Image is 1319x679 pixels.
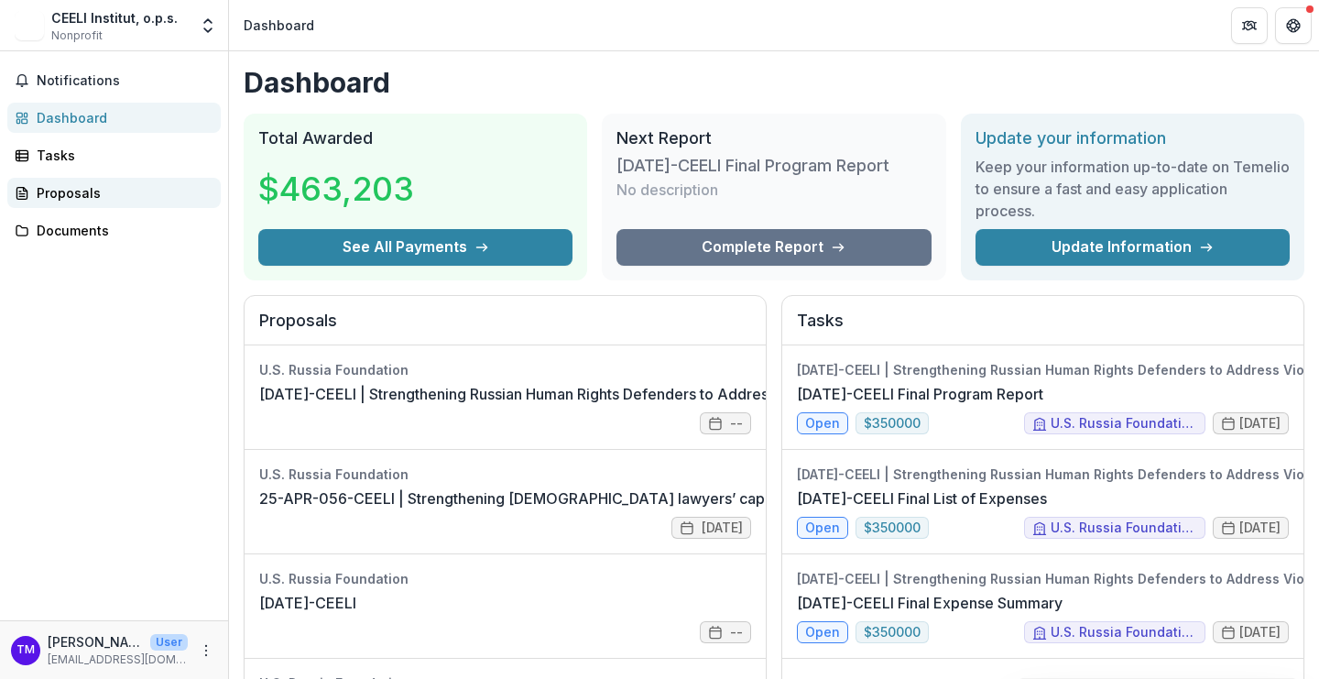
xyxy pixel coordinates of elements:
[797,383,1043,405] a: [DATE]-CEELI Final Program Report
[797,487,1047,509] a: [DATE]-CEELI Final List of Expenses
[37,146,206,165] div: Tasks
[259,487,1044,509] a: 25-APR-056-CEELI | Strengthening [DEMOGRAPHIC_DATA] lawyers’ capacity to address [DATE] legal cha...
[244,66,1304,99] h1: Dashboard
[7,103,221,133] a: Dashboard
[1231,7,1268,44] button: Partners
[258,128,572,148] h2: Total Awarded
[616,229,931,266] a: Complete Report
[7,178,221,208] a: Proposals
[37,183,206,203] div: Proposals
[616,128,931,148] h2: Next Report
[258,229,572,266] button: See All Payments
[7,66,221,95] button: Notifications
[616,179,718,201] p: No description
[259,592,356,614] a: [DATE]-CEELI
[37,108,206,127] div: Dashboard
[15,11,44,40] img: CEELI Institut, o.p.s.
[797,592,1063,614] a: [DATE]-CEELI Final Expense Summary
[48,652,188,668] p: [EMAIL_ADDRESS][DOMAIN_NAME]
[616,156,889,176] h3: [DATE]-CEELI Final Program Report
[51,27,103,44] span: Nonprofit
[7,140,221,170] a: Tasks
[1275,7,1312,44] button: Get Help
[48,632,143,652] p: [PERSON_NAME]
[259,383,1167,405] a: [DATE]-CEELI | Strengthening Russian Human Rights Defenders to Address Violations Linked to Russi...
[195,640,217,662] button: More
[16,644,35,656] div: Timofeyev Max
[51,8,178,27] div: CEELI Institut, o.p.s.
[150,634,188,651] p: User
[37,73,213,89] span: Notifications
[244,16,314,35] div: Dashboard
[37,221,206,240] div: Documents
[258,164,414,214] h3: $463,203
[195,7,221,44] button: Open entity switcher
[976,229,1290,266] a: Update Information
[236,12,322,38] nav: breadcrumb
[259,311,751,345] h2: Proposals
[7,215,221,246] a: Documents
[797,311,1289,345] h2: Tasks
[976,128,1290,148] h2: Update your information
[976,156,1290,222] h3: Keep your information up-to-date on Temelio to ensure a fast and easy application process.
